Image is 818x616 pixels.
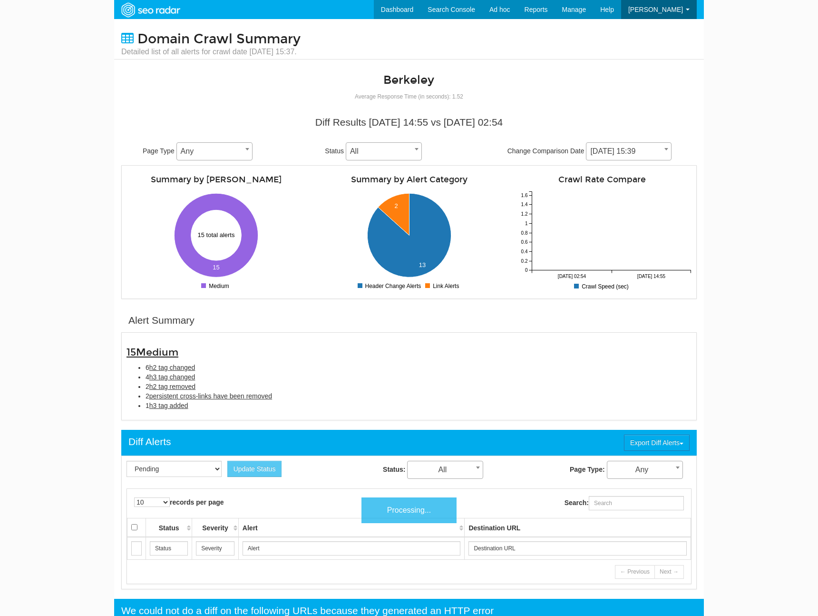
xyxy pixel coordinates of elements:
tspan: 0.8 [521,230,528,236]
tspan: [DATE] 14:55 [637,274,666,279]
strong: Status: [383,466,405,473]
span: Help [600,6,614,13]
small: Average Response Time (in seconds): 1.52 [355,93,463,100]
input: Search [468,541,687,556]
span: Reports [525,6,548,13]
li: 1 [146,401,691,410]
span: 09/29/2025 15:39 [586,142,672,160]
label: records per page [134,497,224,507]
select: records per page [134,497,170,507]
li: 4 [146,372,691,382]
span: Change Comparison Date [507,147,584,155]
text: 15 total alerts [197,231,235,238]
span: 09/29/2025 15:39 [586,145,671,158]
button: Export Diff Alerts [624,435,690,451]
input: Search [150,541,188,556]
tspan: 0 [525,268,528,273]
tspan: 0.2 [521,258,528,264]
input: Search [131,541,142,556]
div: Processing... [361,497,457,524]
th: Status [146,518,192,537]
span: h3 tag added [149,402,188,409]
input: Search [243,541,461,556]
tspan: 0.4 [521,249,528,254]
span: h2 tag removed [149,383,195,390]
a: Berkeley [383,73,434,87]
h4: Summary by Alert Category [320,175,498,184]
button: Update Status [227,461,282,477]
li: 6 [146,363,691,372]
span: Page Type [143,147,175,155]
span: 15 [127,346,178,358]
th: Destination URL [465,518,691,537]
span: Any [177,145,252,158]
li: 2 [146,382,691,391]
span: Any [607,461,683,479]
span: All [408,463,483,477]
span: All [346,145,421,158]
div: Diff Results [DATE] 14:55 vs [DATE] 02:54 [128,115,690,129]
tspan: 1 [525,221,528,226]
h4: Crawl Rate Compare [513,175,691,184]
span: Any [607,463,682,477]
h4: Summary by [PERSON_NAME] [127,175,305,184]
span: [PERSON_NAME] [628,6,683,13]
tspan: [DATE] 02:54 [558,274,586,279]
label: Search: [565,496,684,510]
th: Alert [238,518,465,537]
tspan: 1.4 [521,202,528,207]
img: SEORadar [117,1,183,19]
span: Status [325,147,344,155]
a: ← Previous [615,565,655,579]
span: persistent cross-links have been removed [149,392,272,400]
span: Manage [562,6,586,13]
span: All [407,461,483,479]
span: Medium [136,346,178,358]
tspan: 1.6 [521,193,528,198]
span: Any [176,142,253,160]
span: h3 tag changed [149,373,195,381]
small: Detailed list of all alerts for crawl date [DATE] 15:37. [121,47,301,57]
span: Domain Crawl Summary [137,31,301,47]
span: Ad hoc [489,6,510,13]
tspan: 0.6 [521,239,528,245]
tspan: 1.2 [521,211,528,217]
input: Search: [589,496,684,510]
span: h2 tag changed [149,364,195,371]
div: Diff Alerts [128,435,171,449]
input: Search [196,541,234,556]
strong: Page Type: [570,466,605,473]
div: Alert Summary [128,313,195,328]
li: 2 [146,391,691,401]
th: Severity [192,518,239,537]
span: All [346,142,422,160]
a: Next → [654,565,684,579]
